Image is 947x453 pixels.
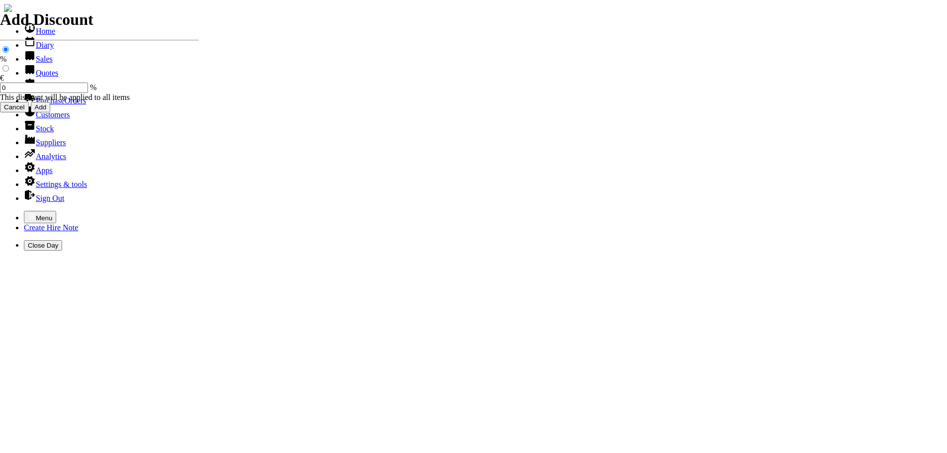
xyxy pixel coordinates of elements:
li: Suppliers [24,133,943,147]
a: Stock [24,124,54,133]
button: Close Day [24,240,62,251]
li: Stock [24,119,943,133]
button: Menu [24,211,56,223]
a: Analytics [24,152,66,161]
a: Suppliers [24,138,66,147]
a: Apps [24,166,53,175]
a: Sign Out [24,194,64,202]
a: Create Hire Note [24,223,78,232]
input: € [2,65,9,72]
a: Settings & tools [24,180,87,188]
input: % [2,46,9,53]
a: Customers [24,110,70,119]
span: % [90,83,96,91]
input: Add [31,102,51,112]
li: Hire Notes [24,78,943,91]
li: Sales [24,50,943,64]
